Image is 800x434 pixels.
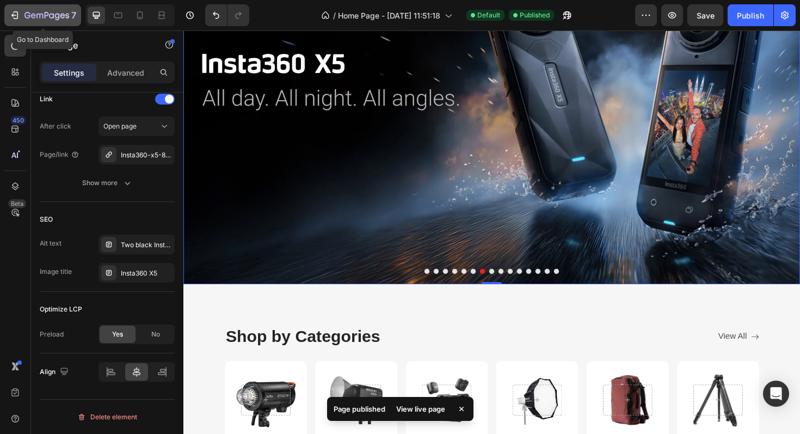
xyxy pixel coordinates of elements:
[520,10,550,20] span: Published
[265,252,270,258] button: Dot
[334,252,339,258] button: Dot
[531,357,601,426] div: Background Image
[53,39,145,52] p: Image
[71,9,76,22] p: 7
[99,117,175,136] button: Open page
[477,10,500,20] span: Default
[151,329,160,339] span: No
[40,304,82,314] div: Optimize LCP
[52,357,122,426] div: Background Image
[10,116,26,125] div: 450
[103,122,137,130] span: Open page
[334,404,385,414] p: Page published
[40,239,61,248] div: Alt text
[435,357,505,426] div: Background Image
[40,150,79,160] div: Page/link
[44,312,322,337] h2: Shop by Categories
[40,94,53,104] div: Link
[294,252,300,258] button: Dot
[40,121,71,131] div: After click
[697,11,715,20] span: Save
[40,173,175,193] button: Show more
[737,10,764,21] div: Publish
[255,252,261,258] button: Dot
[314,252,319,258] button: Dot
[77,411,137,424] div: Delete element
[54,67,84,78] p: Settings
[373,252,378,258] button: Dot
[383,252,388,258] button: Dot
[324,252,329,258] button: Dot
[353,252,359,258] button: Dot
[4,4,81,26] button: 7
[40,267,72,277] div: Image title
[244,357,313,426] div: Background Image
[333,10,336,21] span: /
[285,252,290,258] button: Dot
[566,316,596,332] p: View All
[112,329,123,339] span: Yes
[343,252,349,258] button: Dot
[763,381,789,407] div: Open Intercom Messenger
[148,357,218,426] div: Background Image
[40,365,71,380] div: Align
[121,268,172,278] div: Insta360 X5
[107,67,144,78] p: Advanced
[687,4,723,26] button: Save
[8,199,26,208] div: Beta
[40,408,175,426] button: Delete element
[338,10,440,21] span: Home Page - [DATE] 11:51:18
[40,215,53,224] div: SEO
[566,316,610,332] a: View All
[392,252,398,258] button: Dot
[183,30,800,434] iframe: Design area
[121,150,172,160] div: Insta360-x5-8k30fps-360-action-camera
[728,4,773,26] button: Publish
[390,401,452,417] div: View live page
[363,252,368,258] button: Dot
[40,329,64,339] div: Preload
[82,178,133,188] div: Show more
[340,357,409,426] div: Background Image
[205,4,249,26] div: Undo/Redo
[304,252,310,258] button: Dot
[275,252,280,258] button: Dot
[121,240,172,250] div: Two black Insta360 X5 cameras are shown on a dark, wet surface with water splashing around them. ...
